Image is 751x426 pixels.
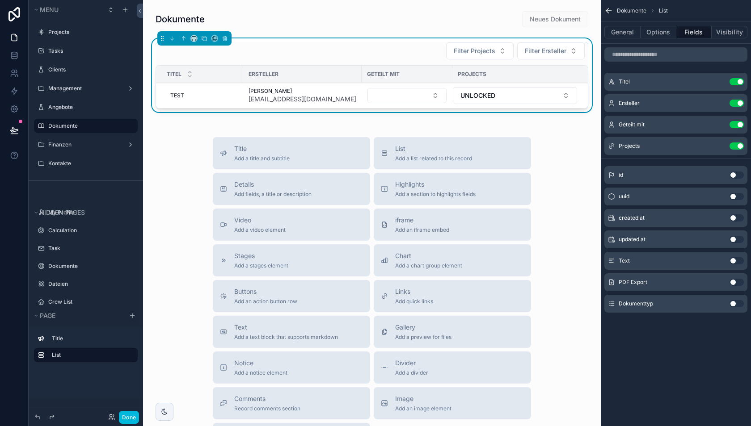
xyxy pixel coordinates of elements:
[460,91,495,100] span: UNLOCKED
[619,121,645,128] span: Geteilt mit
[395,180,476,189] span: Highlights
[213,244,370,276] button: StagesAdd a stages element
[395,216,449,225] span: iframe
[395,251,462,260] span: Chart
[234,369,287,376] span: Add a notice element
[48,85,120,92] a: Management
[234,216,286,225] span: Video
[395,155,472,162] span: Add a list related to this record
[52,335,131,342] label: Title
[29,327,143,371] div: scrollable content
[249,71,278,78] span: Ersteller
[395,394,451,403] span: Image
[234,323,338,332] span: Text
[619,236,646,243] span: updated at
[48,160,132,167] label: Kontakte
[32,206,134,219] button: Hidden pages
[395,323,451,332] span: Gallery
[454,46,495,55] span: Filter Projects
[234,287,297,296] span: Buttons
[604,26,641,38] button: General
[395,144,472,153] span: List
[619,300,653,307] span: Dokumenttyp
[32,4,102,16] button: Menu
[619,257,630,264] span: Text
[170,92,184,99] span: TEST
[48,66,132,73] label: Clients
[676,26,712,38] button: Fields
[374,280,531,312] button: LinksAdd quick links
[48,298,132,305] label: Crew List
[234,191,312,198] span: Add fields, a title or description
[40,6,59,13] span: Menu
[249,88,356,104] a: [PERSON_NAME][EMAIL_ADDRESS][DOMAIN_NAME]
[619,171,623,179] span: id
[48,209,132,216] label: My Profile
[249,95,356,104] span: [EMAIL_ADDRESS][DOMAIN_NAME]
[452,87,578,104] a: Select Button
[395,359,428,368] span: Divider
[167,88,238,103] a: TEST
[453,87,577,104] button: Select Button
[234,262,288,269] span: Add a stages element
[234,359,287,368] span: Notice
[619,214,645,221] span: created at
[712,26,747,38] button: Visibility
[249,88,356,95] span: [PERSON_NAME]
[234,180,312,189] span: Details
[48,141,120,148] label: Finanzen
[367,88,447,104] a: Select Button
[617,7,646,14] span: Dokumente
[48,280,132,288] label: Dateien
[395,191,476,198] span: Add a section to highlights fields
[619,279,647,286] span: PDF Export
[374,137,531,169] button: ListAdd a list related to this record
[395,405,451,412] span: Add an image element
[48,104,132,111] label: Angebote
[395,298,433,305] span: Add quick links
[213,209,370,241] button: VideoAdd a video element
[374,244,531,276] button: ChartAdd a chart group element
[395,287,433,296] span: Links
[641,26,676,38] button: Options
[48,227,132,234] a: Calculation
[234,298,297,305] span: Add an action button row
[52,351,131,359] label: List
[619,78,630,85] span: Titel
[659,7,668,14] span: List
[234,144,290,153] span: Title
[395,334,451,341] span: Add a preview for files
[234,334,338,341] span: Add a text block that supports markdown
[619,142,640,150] span: Projects
[367,88,447,103] button: Select Button
[234,226,286,234] span: Add a video element
[48,29,132,36] label: Projects
[213,173,370,205] button: DetailsAdd fields, a title or description
[48,263,132,270] label: Dokumente
[213,316,370,348] button: TextAdd a text block that supports markdown
[619,193,629,200] span: uuid
[48,47,132,54] label: Tasks
[619,100,640,107] span: Ersteller
[374,351,531,384] button: DividerAdd a divider
[234,405,300,412] span: Record comments section
[367,71,400,78] span: Geteilt mit
[48,122,132,129] label: Dokumente
[374,173,531,205] button: HighlightsAdd a section to highlights fields
[395,226,449,234] span: Add an iframe embed
[446,42,514,59] button: Select Button
[213,137,370,169] button: TitleAdd a title and subtitle
[374,316,531,348] button: GalleryAdd a preview for files
[525,46,566,55] span: Filter Ersteller
[32,309,123,322] button: Page
[48,245,132,252] a: Task
[458,71,486,78] span: Projects
[395,369,428,376] span: Add a divider
[234,251,288,260] span: Stages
